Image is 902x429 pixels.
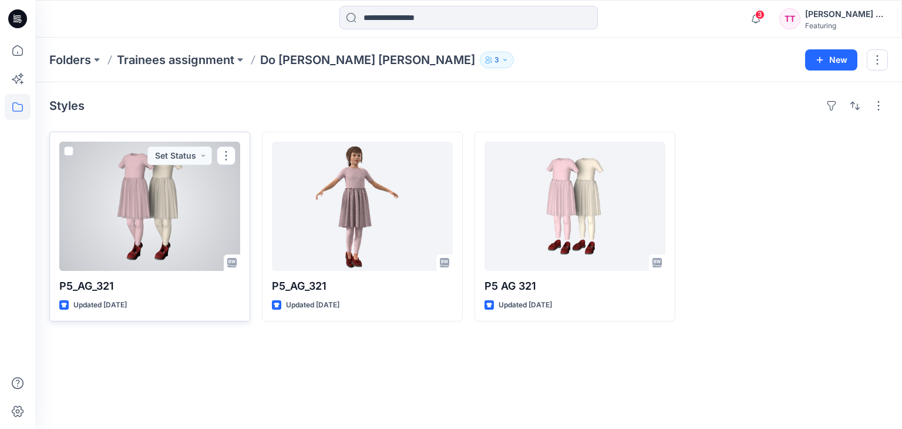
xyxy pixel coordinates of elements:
[272,278,453,294] p: P5_AG_321
[805,21,887,30] div: Featuring
[779,8,800,29] div: TT
[755,10,765,19] span: 3
[484,278,665,294] p: P5 AG 321
[260,52,475,68] p: Do [PERSON_NAME] [PERSON_NAME]
[480,52,514,68] button: 3
[59,142,240,271] a: P5_AG_321
[484,142,665,271] a: P5 AG 321
[49,99,85,113] h4: Styles
[286,299,339,311] p: Updated [DATE]
[73,299,127,311] p: Updated [DATE]
[805,7,887,21] div: [PERSON_NAME] Do Thi
[59,278,240,294] p: P5_AG_321
[805,49,857,71] button: New
[49,52,91,68] a: Folders
[494,53,499,66] p: 3
[117,52,234,68] a: Trainees assignment
[499,299,552,311] p: Updated [DATE]
[272,142,453,271] a: P5_AG_321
